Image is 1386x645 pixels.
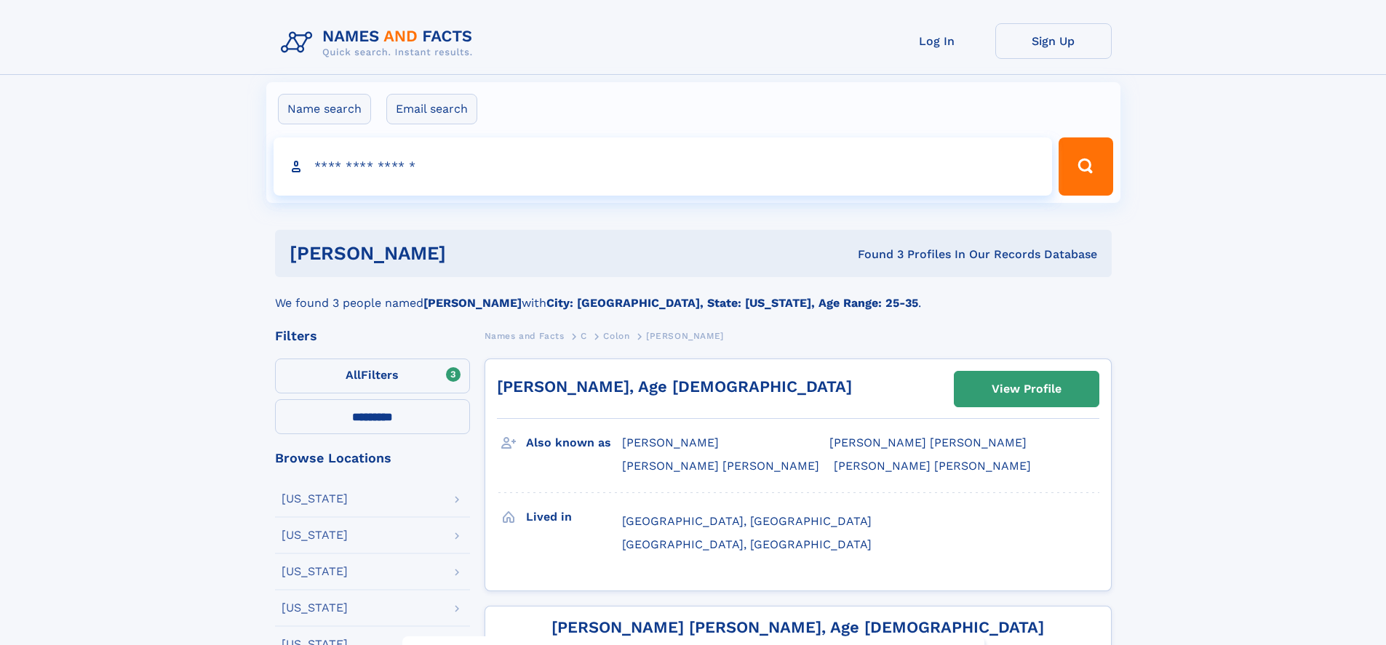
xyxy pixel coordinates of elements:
span: [PERSON_NAME] [PERSON_NAME] [622,459,819,473]
div: We found 3 people named with . [275,277,1112,312]
h3: Lived in [526,505,622,529]
span: [PERSON_NAME] [646,331,724,341]
span: Colon [603,331,629,341]
a: View Profile [955,372,1099,406]
div: [US_STATE] [282,602,348,614]
a: [PERSON_NAME], Age [DEMOGRAPHIC_DATA] [497,377,852,396]
b: City: [GEOGRAPHIC_DATA], State: [US_STATE], Age Range: 25-35 [546,296,918,310]
img: Logo Names and Facts [275,23,485,63]
h1: [PERSON_NAME] [290,244,652,263]
span: [PERSON_NAME] [PERSON_NAME] [829,436,1027,449]
div: Filters [275,329,470,342]
span: [GEOGRAPHIC_DATA], [GEOGRAPHIC_DATA] [622,537,872,551]
div: View Profile [992,372,1062,406]
label: Filters [275,358,470,393]
a: [PERSON_NAME] [PERSON_NAME], Age [DEMOGRAPHIC_DATA] [551,618,1044,636]
span: [PERSON_NAME] [622,436,719,449]
input: search input [274,137,1053,196]
div: [US_STATE] [282,566,348,577]
div: [US_STATE] [282,529,348,541]
span: All [346,368,361,382]
label: Email search [386,94,477,124]
a: Names and Facts [485,326,565,345]
div: Found 3 Profiles In Our Records Database [652,247,1097,263]
button: Search Button [1059,137,1112,196]
a: Colon [603,326,629,345]
b: [PERSON_NAME] [423,296,522,310]
span: [GEOGRAPHIC_DATA], [GEOGRAPHIC_DATA] [622,514,872,528]
a: C [581,326,587,345]
label: Name search [278,94,371,124]
a: Log In [879,23,995,59]
span: [PERSON_NAME] [PERSON_NAME] [834,459,1031,473]
div: Browse Locations [275,452,470,465]
span: C [581,331,587,341]
a: Sign Up [995,23,1112,59]
div: [US_STATE] [282,493,348,505]
h3: Also known as [526,430,622,455]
